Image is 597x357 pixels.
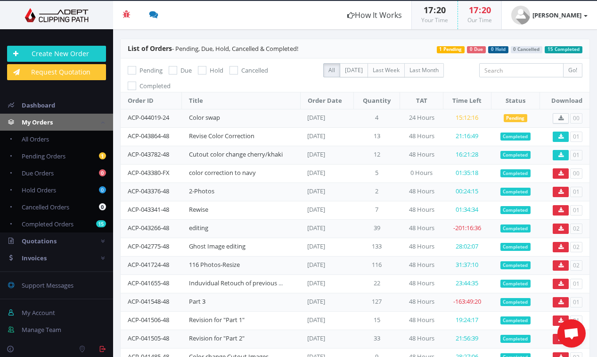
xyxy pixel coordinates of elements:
[354,127,400,146] td: 13
[443,183,491,201] td: 00:24:15
[189,279,313,287] a: Induvidual Retouch of previous items & new
[300,274,354,293] td: [DATE]
[443,293,491,311] td: -163:49:20
[182,92,300,109] th: Title
[502,1,597,29] a: [PERSON_NAME]
[139,82,171,90] span: Completed
[354,219,400,238] td: 39
[354,293,400,311] td: 127
[400,164,443,183] td: 0 Hours
[404,63,444,77] label: Last Month
[400,330,443,348] td: 48 Hours
[300,127,354,146] td: [DATE]
[443,201,491,219] td: 01:34:34
[128,187,169,195] a: ACP-043376-48
[210,66,223,75] span: Hold
[189,315,245,324] a: Revision for "Part 1"
[99,152,106,159] b: 1
[500,280,531,288] span: Completed
[478,4,482,16] span: :
[300,183,354,201] td: [DATE]
[557,319,586,348] div: Open chat
[22,186,56,194] span: Hold Orders
[424,4,433,16] span: 17
[121,92,182,109] th: Order ID
[300,219,354,238] td: [DATE]
[443,127,491,146] td: 21:16:49
[437,46,465,53] span: 1 Pending
[128,44,172,53] span: List of Orders
[354,274,400,293] td: 22
[443,238,491,256] td: 28:02:07
[443,146,491,164] td: 16:21:28
[22,101,55,109] span: Dashboard
[500,243,531,251] span: Completed
[354,183,400,201] td: 2
[400,219,443,238] td: 48 Hours
[443,330,491,348] td: 21:56:39
[241,66,268,75] span: Cancelled
[354,330,400,348] td: 33
[443,92,491,109] th: Time Left
[354,109,400,127] td: 4
[128,334,169,342] a: ACP-041505-48
[128,168,170,177] a: ACP-043380-FX
[22,169,54,177] span: Due Orders
[22,135,49,143] span: All Orders
[400,127,443,146] td: 48 Hours
[99,186,106,193] b: 0
[22,220,74,228] span: Completed Orders
[400,293,443,311] td: 48 Hours
[421,16,448,24] small: Your Time
[443,274,491,293] td: 23:44:35
[128,279,169,287] a: ACP-041655-48
[7,64,106,80] a: Request Quotation
[300,164,354,183] td: [DATE]
[128,205,169,214] a: ACP-043341-48
[500,169,531,178] span: Completed
[128,260,169,269] a: ACP-041724-48
[400,183,443,201] td: 48 Hours
[354,164,400,183] td: 5
[482,4,491,16] span: 20
[139,66,163,75] span: Pending
[500,316,531,325] span: Completed
[511,6,530,25] img: user_default.jpg
[189,150,283,158] a: Cutout color change cherry/khaki
[22,254,47,262] span: Invoices
[469,4,478,16] span: 17
[300,293,354,311] td: [DATE]
[500,298,531,307] span: Completed
[323,63,340,77] label: All
[189,224,208,232] a: editing
[504,114,528,123] span: Pending
[443,164,491,183] td: 01:35:18
[400,256,443,274] td: 48 Hours
[456,113,478,122] span: 15:12:16
[22,281,74,290] span: Support Messages
[7,46,106,62] a: Create New Order
[189,205,208,214] a: Rewise
[128,44,298,53] span: - Pending, Due, Hold, Cancelled & Completed!
[300,92,354,109] th: Order Date
[300,146,354,164] td: [DATE]
[354,201,400,219] td: 7
[338,1,411,29] a: How It Works
[354,146,400,164] td: 12
[128,297,169,306] a: ACP-041548-48
[128,113,169,122] a: ACP-044019-24
[500,261,531,270] span: Completed
[400,238,443,256] td: 48 Hours
[500,151,531,159] span: Completed
[400,201,443,219] td: 48 Hours
[22,152,65,160] span: Pending Orders
[443,219,491,238] td: -201:16:36
[189,113,220,122] a: Color swap
[563,63,582,77] input: Go!
[128,315,169,324] a: ACP-041506-48
[189,168,256,177] a: color correction to navy
[491,92,540,109] th: Status
[300,330,354,348] td: [DATE]
[128,224,169,232] a: ACP-043266-48
[433,4,436,16] span: :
